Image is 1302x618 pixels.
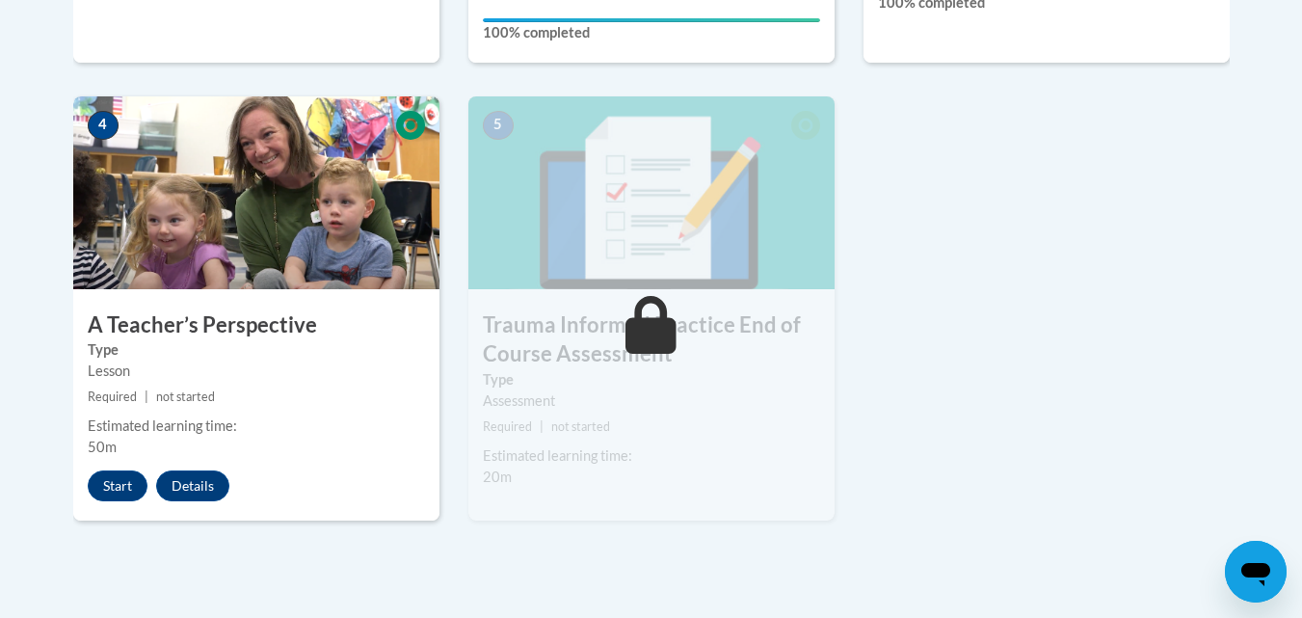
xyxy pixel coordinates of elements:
[88,361,425,382] div: Lesson
[483,22,820,43] label: 100% completed
[73,310,439,340] h3: A Teacher’s Perspective
[483,111,514,140] span: 5
[156,470,229,501] button: Details
[145,390,148,404] span: |
[88,339,425,361] label: Type
[156,390,215,404] span: not started
[88,439,117,455] span: 50m
[88,111,119,140] span: 4
[1225,541,1287,603] iframe: Button to launch messaging window
[483,469,512,485] span: 20m
[468,96,835,289] img: Course Image
[551,419,610,434] span: not started
[483,390,820,412] div: Assessment
[468,310,835,370] h3: Trauma Informed Practice End of Course Assessment
[483,445,820,467] div: Estimated learning time:
[540,419,544,434] span: |
[73,96,439,289] img: Course Image
[483,419,532,434] span: Required
[88,390,137,404] span: Required
[88,470,147,501] button: Start
[483,369,820,390] label: Type
[483,18,820,22] div: Your progress
[88,416,425,437] div: Estimated learning time:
